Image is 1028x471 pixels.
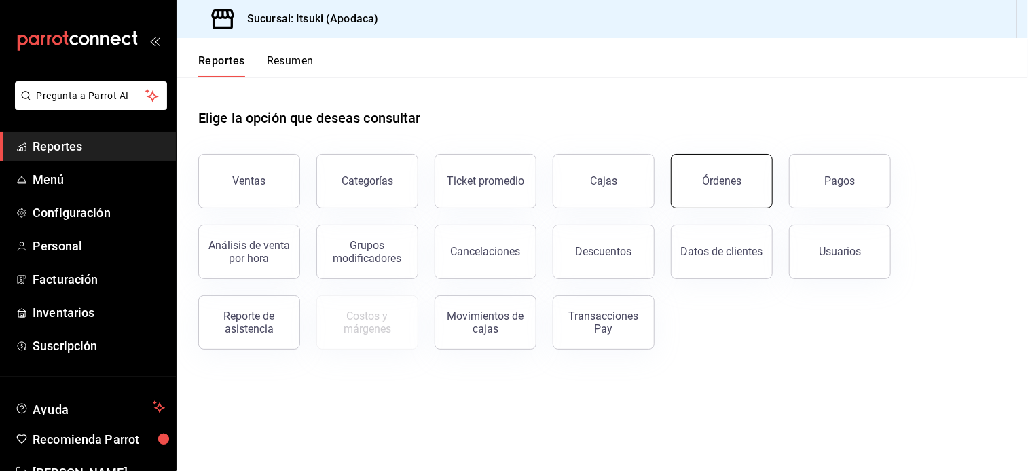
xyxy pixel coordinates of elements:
[33,139,82,153] font: Reportes
[562,309,646,335] div: Transacciones Pay
[33,432,139,447] font: Recomienda Parrot
[671,154,773,208] button: Órdenes
[451,245,521,258] div: Cancelaciones
[33,206,111,220] font: Configuración
[325,309,409,335] div: Costos y márgenes
[207,239,291,265] div: Análisis de venta por hora
[33,172,65,187] font: Menú
[435,295,536,350] button: Movimientos de cajas
[825,174,856,187] div: Pagos
[443,309,528,335] div: Movimientos de cajas
[267,54,314,77] button: Resumen
[789,154,891,208] button: Pagos
[198,295,300,350] button: Reporte de asistencia
[198,54,314,77] div: Pestañas de navegación
[33,399,147,415] span: Ayuda
[819,245,861,258] div: Usuarios
[435,154,536,208] button: Ticket promedio
[198,225,300,279] button: Análisis de venta por hora
[198,154,300,208] button: Ventas
[33,339,97,353] font: Suscripción
[149,35,160,46] button: open_drawer_menu
[447,174,524,187] div: Ticket promedio
[325,239,409,265] div: Grupos modificadores
[15,81,167,110] button: Pregunta a Parrot AI
[316,154,418,208] button: Categorías
[37,89,146,103] span: Pregunta a Parrot AI
[576,245,632,258] div: Descuentos
[590,174,617,187] div: Cajas
[316,295,418,350] button: Contrata inventarios para ver este reporte
[207,309,291,335] div: Reporte de asistencia
[198,108,421,128] h1: Elige la opción que deseas consultar
[233,174,266,187] div: Ventas
[681,245,763,258] div: Datos de clientes
[33,305,94,320] font: Inventarios
[671,225,773,279] button: Datos de clientes
[316,225,418,279] button: Grupos modificadores
[553,154,655,208] button: Cajas
[789,225,891,279] button: Usuarios
[33,272,98,286] font: Facturación
[342,174,393,187] div: Categorías
[553,295,655,350] button: Transacciones Pay
[10,98,167,113] a: Pregunta a Parrot AI
[236,11,378,27] h3: Sucursal: Itsuki (Apodaca)
[435,225,536,279] button: Cancelaciones
[553,225,655,279] button: Descuentos
[33,239,82,253] font: Personal
[198,54,245,68] font: Reportes
[702,174,741,187] div: Órdenes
